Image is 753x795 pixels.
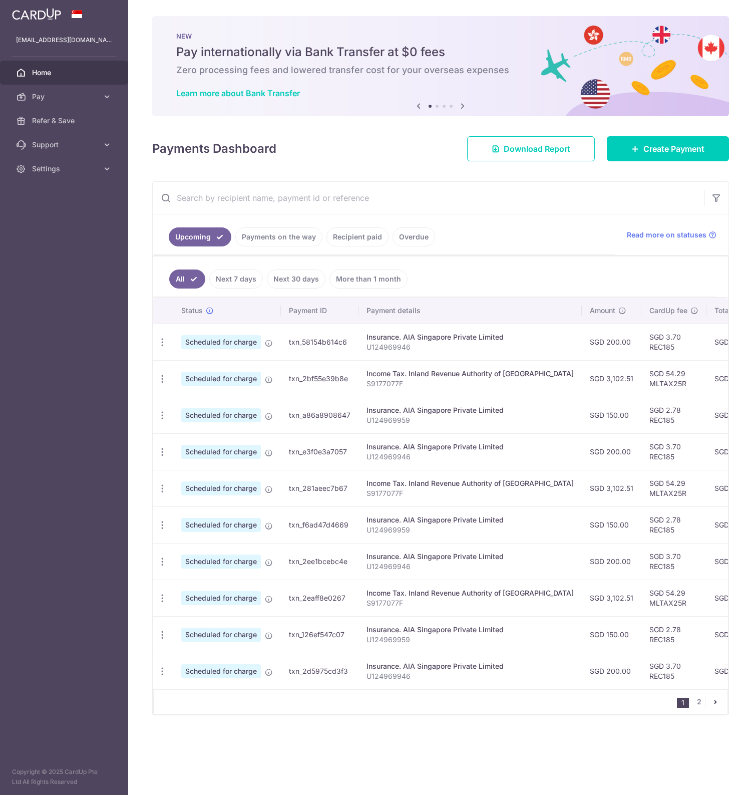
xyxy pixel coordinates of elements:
[281,360,358,397] td: txn_2bf55e39b8e
[643,143,704,155] span: Create Payment
[152,140,276,158] h4: Payments Dashboard
[358,298,582,324] th: Payment details
[649,306,687,316] span: CardUp fee
[641,653,706,689] td: SGD 3.70 REC185
[366,661,574,671] div: Insurance. AIA Singapore Private Limited
[181,335,261,349] span: Scheduled for charge
[281,616,358,653] td: txn_126ef547c07
[12,8,61,20] img: CardUp
[714,306,747,316] span: Total amt.
[366,452,574,462] p: U124969946
[209,270,263,289] a: Next 7 days
[582,653,641,689] td: SGD 200.00
[641,580,706,616] td: SGD 54.29 MLTAX25R
[153,182,704,214] input: Search by recipient name, payment id or reference
[181,408,261,422] span: Scheduled for charge
[181,518,261,532] span: Scheduled for charge
[582,397,641,433] td: SGD 150.00
[590,306,615,316] span: Amount
[582,616,641,653] td: SGD 150.00
[181,555,261,569] span: Scheduled for charge
[281,580,358,616] td: txn_2eaff8e0267
[366,515,574,525] div: Insurance. AIA Singapore Private Limited
[169,227,231,246] a: Upcoming
[693,696,705,708] a: 2
[176,44,705,60] h5: Pay internationally via Bank Transfer at $0 fees
[627,230,706,240] span: Read more on statuses
[32,140,98,150] span: Support
[169,270,205,289] a: All
[366,478,574,488] div: Income Tax. Inland Revenue Authority of [GEOGRAPHIC_DATA]
[393,227,435,246] a: Overdue
[281,653,358,689] td: txn_2d5975cd3f3
[326,227,389,246] a: Recipient paid
[281,506,358,543] td: txn_f6ad47d4669
[641,324,706,360] td: SGD 3.70 REC185
[176,32,705,40] p: NEW
[641,616,706,653] td: SGD 2.78 REC185
[176,88,300,98] a: Learn more about Bank Transfer
[281,324,358,360] td: txn_58154b614c6
[152,16,729,116] img: Bank transfer banner
[366,369,574,379] div: Income Tax. Inland Revenue Authority of [GEOGRAPHIC_DATA]
[181,372,261,386] span: Scheduled for charge
[641,506,706,543] td: SGD 2.78 REC185
[281,543,358,580] td: txn_2ee1bcebc4e
[32,116,98,126] span: Refer & Save
[677,690,727,714] nav: pager
[607,136,729,161] a: Create Payment
[504,143,570,155] span: Download Report
[181,591,261,605] span: Scheduled for charge
[16,35,112,45] p: [EMAIL_ADDRESS][DOMAIN_NAME]
[366,342,574,352] p: U124969946
[582,470,641,506] td: SGD 3,102.51
[181,481,261,495] span: Scheduled for charge
[267,270,325,289] a: Next 30 days
[582,580,641,616] td: SGD 3,102.51
[641,433,706,470] td: SGD 3.70 REC185
[235,227,322,246] a: Payments on the way
[366,488,574,498] p: S9177077F
[366,405,574,415] div: Insurance. AIA Singapore Private Limited
[181,306,203,316] span: Status
[366,625,574,635] div: Insurance. AIA Singapore Private Limited
[641,397,706,433] td: SGD 2.78 REC185
[582,360,641,397] td: SGD 3,102.51
[641,470,706,506] td: SGD 54.29 MLTAX25R
[627,230,716,240] a: Read more on statuses
[582,433,641,470] td: SGD 200.00
[181,445,261,459] span: Scheduled for charge
[366,635,574,645] p: U124969959
[366,671,574,681] p: U124969946
[641,543,706,580] td: SGD 3.70 REC185
[32,68,98,78] span: Home
[32,92,98,102] span: Pay
[366,442,574,452] div: Insurance. AIA Singapore Private Limited
[176,64,705,76] h6: Zero processing fees and lowered transfer cost for your overseas expenses
[467,136,595,161] a: Download Report
[366,525,574,535] p: U124969959
[366,332,574,342] div: Insurance. AIA Singapore Private Limited
[281,433,358,470] td: txn_e3f0e3a7057
[641,360,706,397] td: SGD 54.29 MLTAX25R
[32,164,98,174] span: Settings
[329,270,408,289] a: More than 1 month
[366,562,574,572] p: U124969946
[366,552,574,562] div: Insurance. AIA Singapore Private Limited
[582,543,641,580] td: SGD 200.00
[582,506,641,543] td: SGD 150.00
[281,397,358,433] td: txn_a86a8908647
[366,598,574,608] p: S9177077F
[582,324,641,360] td: SGD 200.00
[281,298,358,324] th: Payment ID
[181,628,261,642] span: Scheduled for charge
[281,470,358,506] td: txn_281aeec7b67
[366,415,574,425] p: U124969959
[181,664,261,678] span: Scheduled for charge
[366,588,574,598] div: Income Tax. Inland Revenue Authority of [GEOGRAPHIC_DATA]
[366,379,574,389] p: S9177077F
[677,698,689,708] li: 1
